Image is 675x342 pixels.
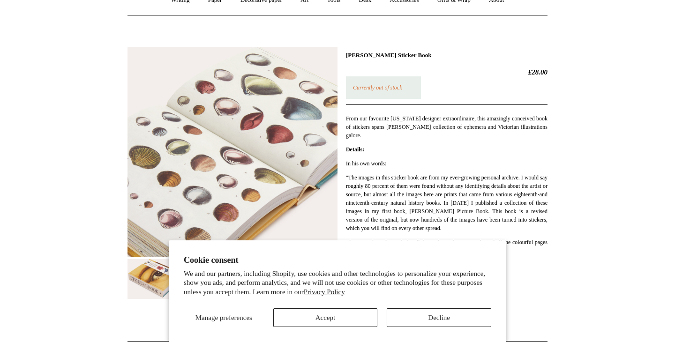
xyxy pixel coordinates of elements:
span: Manage preferences [195,314,252,321]
p: "The images in this sticker book are from my ever-growing personal archive. I would say roughly 8... [346,173,547,232]
strong: Details: [346,146,364,153]
em: Currently out of stock [353,84,402,91]
h1: [PERSON_NAME] Sticker Book [346,52,547,59]
button: Manage preferences [184,308,264,327]
p: I hope you have fun with the all the stickers I have created - and all the colourful pages to sti... [346,238,547,255]
span: From our favourite [US_STATE] designer extraordinaire, this amazingly conceived book of stickers ... [346,115,547,139]
p: We and our partners, including Shopify, use cookies and other technologies to personalize your ex... [184,269,491,297]
p: In his own words: [346,159,547,168]
button: Accept [273,308,378,327]
button: Decline [387,308,491,327]
img: John Derian Sticker Book [127,259,184,299]
a: Privacy Policy [304,288,345,296]
img: John Derian Sticker Book [127,47,337,257]
h2: Cookie consent [184,255,491,265]
h2: £28.00 [346,68,547,76]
